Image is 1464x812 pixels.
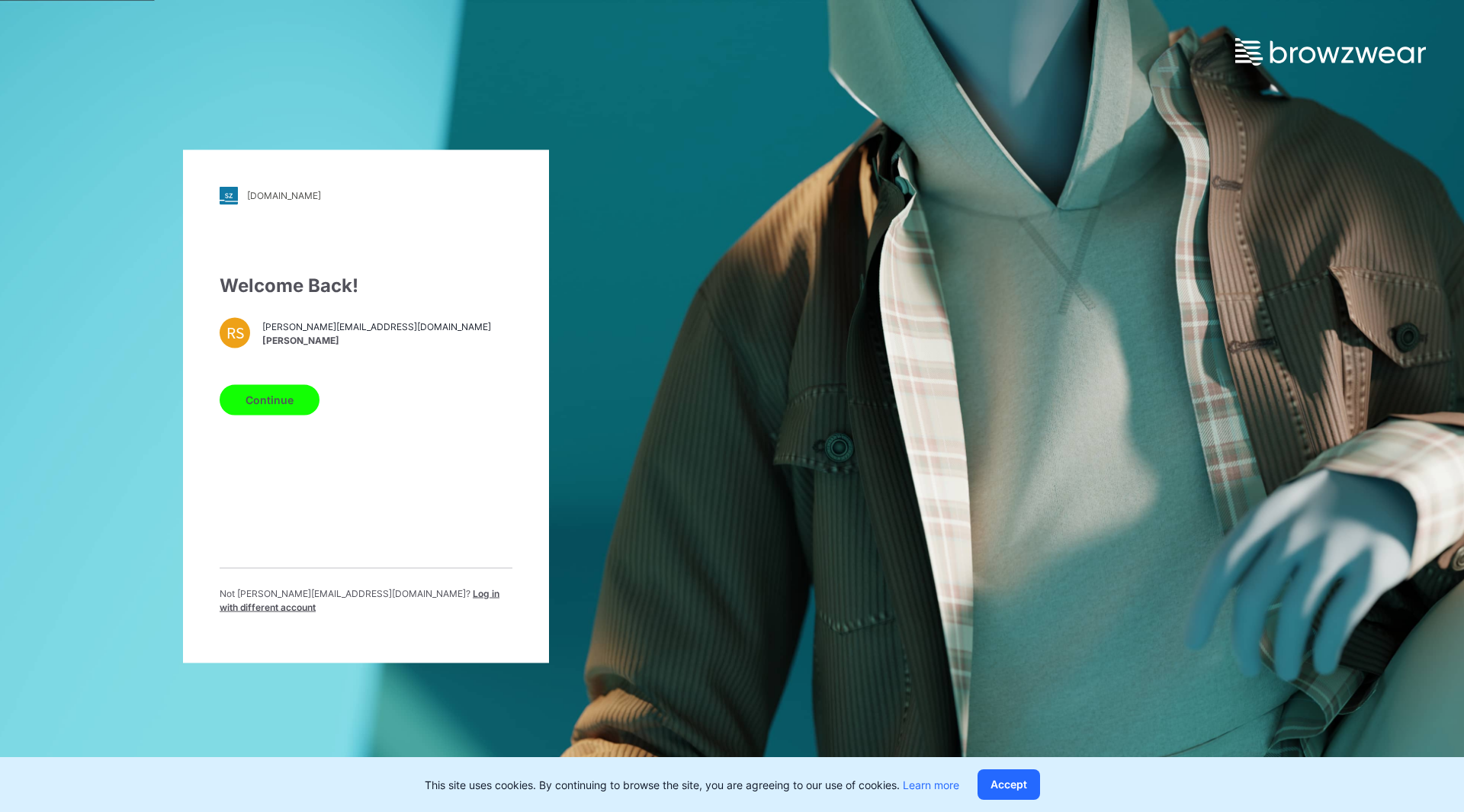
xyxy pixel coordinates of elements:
div: RS [220,317,250,348]
p: This site uses cookies. By continuing to browse the site, you are agreeing to our use of cookies. [425,777,959,793]
img: browzwear-logo.e42bd6dac1945053ebaf764b6aa21510.svg [1235,38,1426,66]
a: [DOMAIN_NAME] [220,186,512,204]
button: Continue [220,384,319,415]
a: Learn more [903,778,959,791]
p: Not [PERSON_NAME][EMAIL_ADDRESS][DOMAIN_NAME] ? [220,586,512,614]
div: [DOMAIN_NAME] [247,190,321,201]
img: stylezone-logo.562084cfcfab977791bfbf7441f1a819.svg [220,186,238,204]
span: [PERSON_NAME][EMAIL_ADDRESS][DOMAIN_NAME] [262,320,491,334]
div: Welcome Back! [220,271,512,299]
span: [PERSON_NAME] [262,334,491,348]
button: Accept [978,769,1040,800]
